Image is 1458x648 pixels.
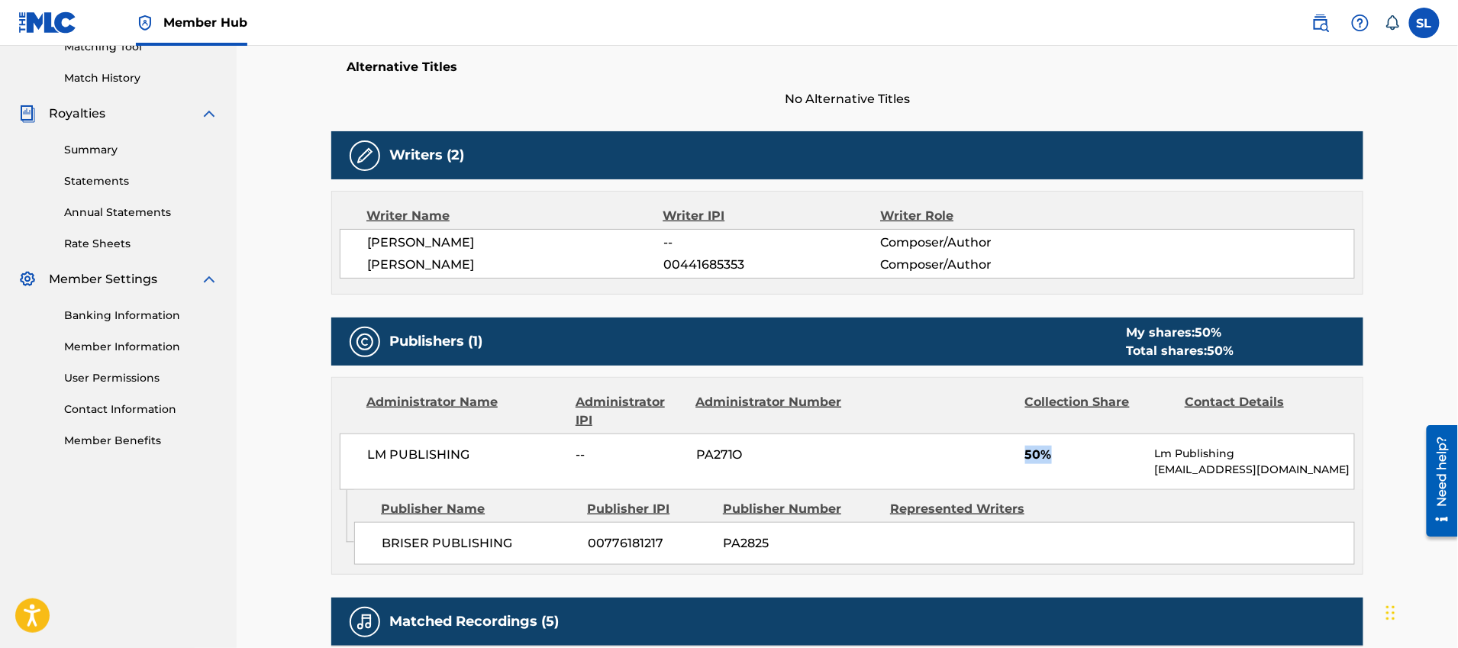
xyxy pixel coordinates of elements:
span: 00441685353 [663,256,880,274]
a: Member Benefits [64,433,218,449]
span: 50% [1025,446,1143,464]
div: Represented Writers [890,500,1046,518]
iframe: Resource Center [1415,420,1458,543]
div: Writer IPI [663,207,881,225]
span: Member Hub [163,14,247,31]
div: My shares: [1126,324,1234,342]
div: User Menu [1409,8,1440,38]
img: Matched Recordings [356,613,374,631]
div: Arrastrar [1386,590,1395,636]
span: Composer/Author [880,234,1078,252]
span: Royalties [49,105,105,123]
a: Summary [64,142,218,158]
a: Public Search [1305,8,1336,38]
span: LM PUBLISHING [367,446,565,464]
img: Publishers [356,333,374,351]
div: Help [1345,8,1376,38]
div: Writer Name [366,207,663,225]
div: Administrator Number [695,393,844,430]
a: Contact Information [64,401,218,417]
p: Lm Publishing [1155,446,1354,462]
a: Rate Sheets [64,236,218,252]
span: -- [576,446,685,464]
span: -- [663,234,880,252]
span: Member Settings [49,270,157,289]
span: No Alternative Titles [331,90,1363,108]
div: Total shares: [1126,342,1234,360]
div: Administrator IPI [576,393,684,430]
span: 50 % [1195,325,1221,340]
img: Royalties [18,105,37,123]
h5: Publishers (1) [389,333,482,350]
span: Composer/Author [880,256,1078,274]
a: Annual Statements [64,205,218,221]
span: BRISER PUBLISHING [382,534,576,553]
img: MLC Logo [18,11,77,34]
img: Top Rightsholder [136,14,154,32]
div: Notifications [1385,15,1400,31]
div: Publisher IPI [587,500,711,518]
a: Banking Information [64,308,218,324]
h5: Writers (2) [389,147,464,164]
img: search [1311,14,1330,32]
h5: Alternative Titles [347,60,1348,75]
img: Writers [356,147,374,165]
a: Matching Tool [64,39,218,55]
span: 00776181217 [588,534,711,553]
div: Publisher Number [723,500,879,518]
span: [PERSON_NAME] [367,234,663,252]
div: Collection Share [1025,393,1173,430]
div: Widget de chat [1382,575,1458,648]
h5: Matched Recordings (5) [389,613,559,630]
iframe: Chat Widget [1382,575,1458,648]
img: help [1351,14,1369,32]
div: Writer Role [880,207,1078,225]
span: PA271O [696,446,844,464]
a: Statements [64,173,218,189]
a: Match History [64,70,218,86]
img: expand [200,105,218,123]
img: expand [200,270,218,289]
span: PA2825 [723,534,879,553]
p: [EMAIL_ADDRESS][DOMAIN_NAME] [1155,462,1354,478]
div: Publisher Name [381,500,576,518]
a: Member Information [64,339,218,355]
div: Contact Details [1185,393,1333,430]
span: 50 % [1207,343,1234,358]
div: Administrator Name [366,393,564,430]
a: User Permissions [64,370,218,386]
span: [PERSON_NAME] [367,256,663,274]
img: Member Settings [18,270,37,289]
